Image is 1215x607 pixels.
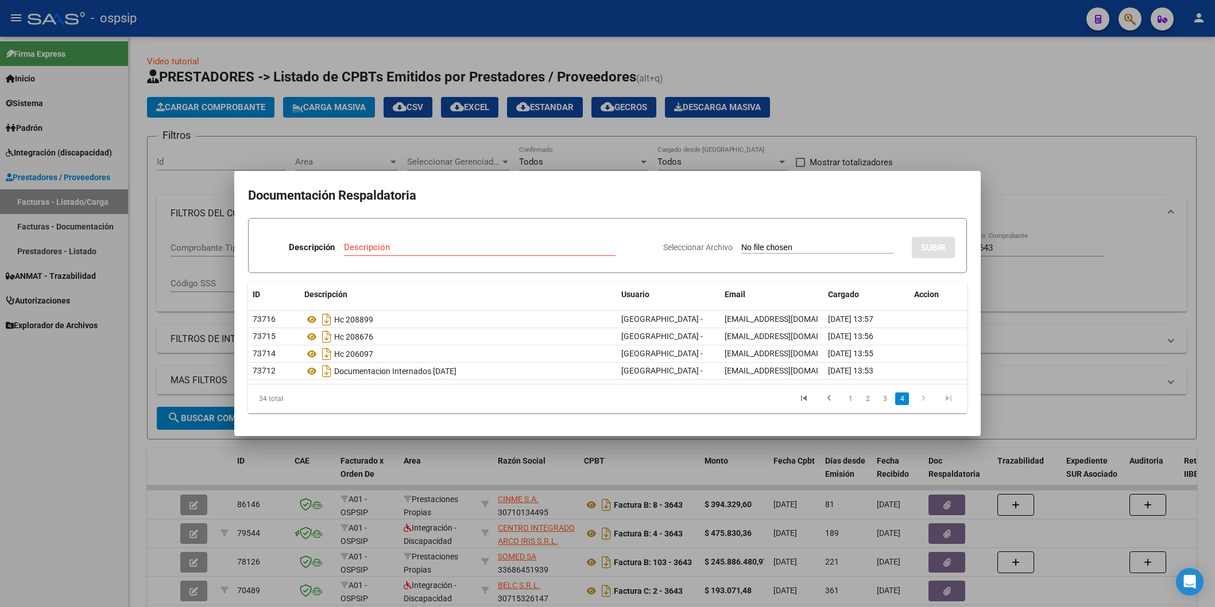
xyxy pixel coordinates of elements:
[300,282,617,307] datatable-header-cell: Descripción
[895,392,909,405] a: 4
[818,392,840,405] a: go to previous page
[621,349,703,358] span: [GEOGRAPHIC_DATA] -
[912,392,934,405] a: go to next page
[828,366,873,375] span: [DATE] 13:53
[878,392,892,405] a: 3
[725,349,852,358] span: [EMAIL_ADDRESS][DOMAIN_NAME]
[621,314,703,324] span: [GEOGRAPHIC_DATA] -
[828,314,873,324] span: [DATE] 13:57
[304,328,612,346] div: Hc 208676
[253,349,276,358] span: 73714
[828,332,873,341] span: [DATE] 13:56
[304,310,612,329] div: Hc 208899
[319,345,334,363] i: Descargar documento
[319,310,334,329] i: Descargar documento
[842,389,859,408] li: page 1
[725,290,745,299] span: Email
[921,243,946,253] span: SUBIR
[912,237,955,258] button: SUBIR
[304,362,612,380] div: Documentacion Internados [DATE]
[725,314,852,324] span: [EMAIL_ADDRESS][DOMAIN_NAME]
[843,392,857,405] a: 1
[253,290,260,299] span: ID
[663,243,733,252] span: Seleccionar Archivo
[914,290,939,299] span: Accion
[248,384,390,413] div: 34 total
[859,389,876,408] li: page 2
[725,332,852,341] span: [EMAIL_ADDRESS][DOMAIN_NAME]
[253,314,276,324] span: 73716
[304,345,612,363] div: Hc 206097
[910,282,967,307] datatable-header-cell: Accion
[823,282,910,307] datatable-header-cell: Cargado
[319,362,334,380] i: Descargar documento
[621,366,703,375] span: [GEOGRAPHIC_DATA] -
[248,282,300,307] datatable-header-cell: ID
[319,328,334,346] i: Descargar documento
[720,282,823,307] datatable-header-cell: Email
[248,185,967,207] h2: Documentación Respaldatoria
[1176,568,1204,596] div: Open Intercom Messenger
[617,282,720,307] datatable-header-cell: Usuario
[621,332,703,341] span: [GEOGRAPHIC_DATA] -
[828,349,873,358] span: [DATE] 13:55
[289,241,335,254] p: Descripción
[304,290,347,299] span: Descripción
[861,392,875,405] a: 2
[793,392,815,405] a: go to first page
[725,366,852,375] span: [EMAIL_ADDRESS][DOMAIN_NAME]
[876,389,893,408] li: page 3
[253,366,276,375] span: 73712
[253,332,276,341] span: 73715
[828,290,859,299] span: Cargado
[938,392,959,405] a: go to last page
[621,290,649,299] span: Usuario
[893,389,911,408] li: page 4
